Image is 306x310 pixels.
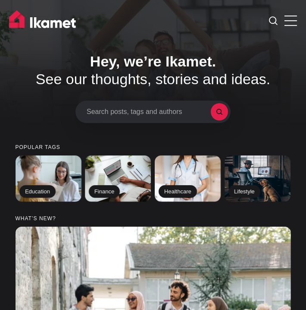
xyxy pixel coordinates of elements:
[16,145,291,150] small: Popular tags
[155,155,221,202] a: Healthcare
[16,216,291,221] small: What’s new?
[19,185,56,198] h2: Education
[90,53,216,70] span: Hey, we’re Ikamet.
[228,185,260,198] h2: Lifestyle
[159,185,197,198] h2: Healthcare
[19,53,287,88] h1: See our thoughts, stories and ideas.
[85,155,151,202] a: Finance
[225,155,290,202] a: Lifestyle
[87,108,211,116] span: Search posts, tags and authors
[9,10,80,32] img: Ikamet home
[89,185,120,198] h2: Finance
[16,155,81,202] a: Education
